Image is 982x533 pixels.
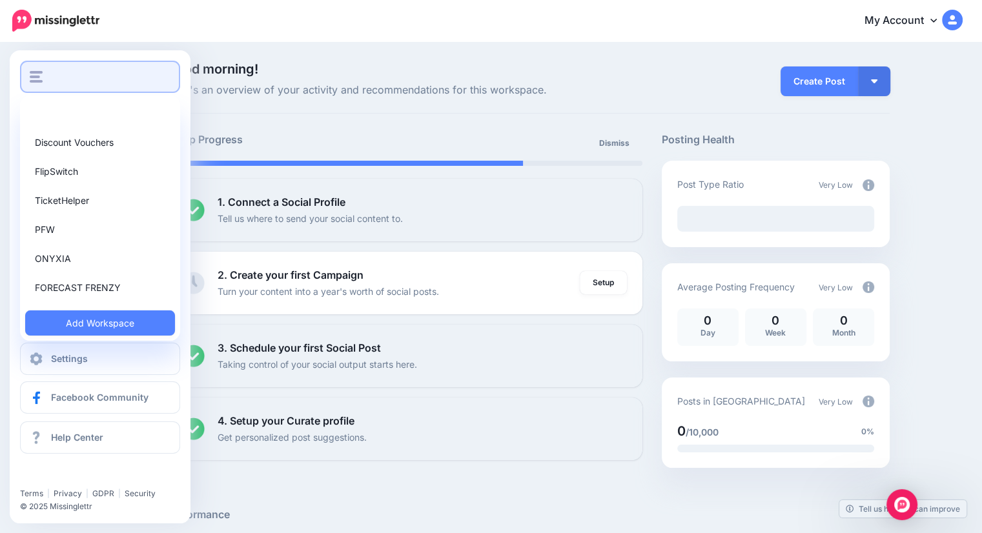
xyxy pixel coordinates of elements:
[54,488,82,498] a: Privacy
[819,397,853,407] span: Very Low
[20,421,180,454] a: Help Center
[684,315,732,327] p: 0
[839,500,967,518] a: Tell us how we can improve
[125,488,156,498] a: Security
[701,328,715,337] span: Day
[871,79,877,83] img: arrow-down-white.png
[218,268,363,281] b: 2. Create your first Campaign
[662,132,890,148] h5: Posting Health
[51,432,103,443] span: Help Center
[218,284,439,299] p: Turn your content into a year's worth of social posts.
[677,177,744,192] p: Post Type Ratio
[118,488,121,498] span: |
[182,417,205,440] img: checked-circle.png
[765,328,786,337] span: Week
[819,283,853,292] span: Very Low
[752,315,800,327] p: 0
[886,489,917,520] div: Open Intercom Messenger
[20,381,180,414] a: Facebook Community
[167,61,258,77] span: Good morning!
[25,130,175,155] a: Discount Vouchers
[819,315,868,327] p: 0
[25,159,175,184] a: FlipSwitch
[182,199,205,221] img: checked-circle.png
[591,132,637,155] a: Dismiss
[218,430,367,445] p: Get personalized post suggestions.
[20,488,43,498] a: Terms
[781,66,858,96] a: Create Post
[677,423,686,439] span: 0
[51,353,88,364] span: Settings
[218,414,354,427] b: 4. Setup your Curate profile
[677,394,805,408] p: Posts in [GEOGRAPHIC_DATA]
[218,211,403,226] p: Tell us where to send your social content to.
[47,488,50,498] span: |
[167,132,404,148] h5: Setup Progress
[25,217,175,242] a: PFW
[852,5,963,37] a: My Account
[25,188,175,213] a: TicketHelper
[218,196,345,208] b: 1. Connect a Social Profile
[863,281,874,293] img: info-circle-grey.png
[686,427,719,437] span: /10,000
[30,71,43,83] img: menu.png
[92,488,114,498] a: GDPR
[12,10,99,32] img: Missinglettr
[20,500,188,513] li: © 2025 Missinglettr
[832,328,855,337] span: Month
[25,310,175,336] a: Add Workspace
[218,357,417,372] p: Taking control of your social output starts here.
[580,271,627,294] a: Setup
[677,279,795,294] p: Average Posting Frequency
[861,425,874,438] span: 0%
[20,343,180,375] a: Settings
[182,345,205,367] img: checked-circle.png
[20,470,118,483] iframe: Twitter Follow Button
[51,392,148,403] span: Facebook Community
[863,179,874,191] img: info-circle-grey.png
[167,82,642,99] span: Here's an overview of your activity and recommendations for this workspace.
[86,488,88,498] span: |
[167,507,890,523] h5: Performance
[25,246,175,271] a: ONYXIA
[182,272,205,294] img: clock-grey.png
[863,396,874,407] img: info-circle-grey.png
[218,341,381,354] b: 3. Schedule your first Social Post
[819,180,853,190] span: Very Low
[25,275,175,300] a: FORECAST FRENZY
